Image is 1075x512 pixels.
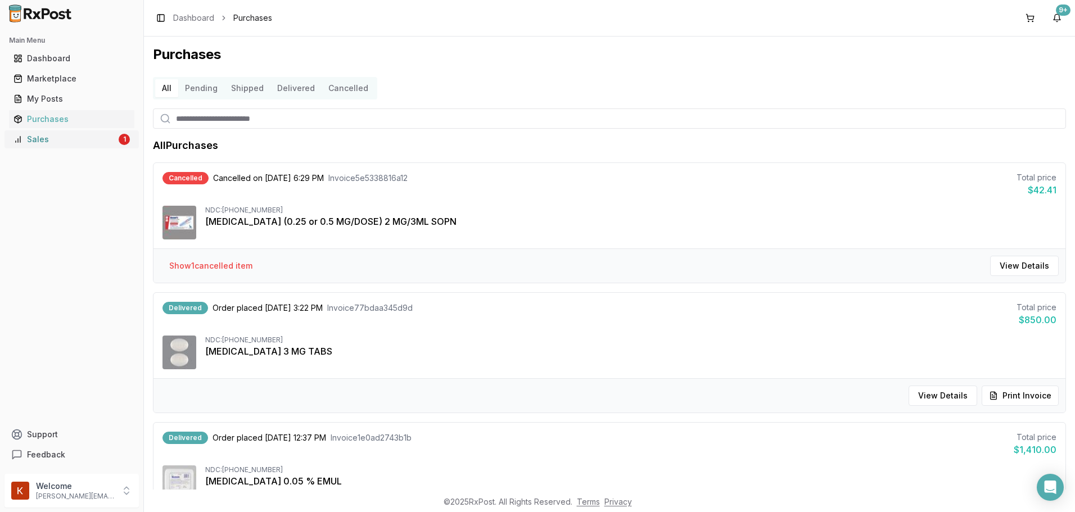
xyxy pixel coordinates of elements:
button: Dashboard [4,49,139,67]
button: Delivered [270,79,322,97]
img: User avatar [11,482,29,500]
span: Feedback [27,449,65,460]
div: Sales [13,134,116,145]
div: Marketplace [13,73,130,84]
span: Invoice 1e0ad2743b1b [331,432,412,443]
div: NDC: [PHONE_NUMBER] [205,336,1056,345]
img: Restasis 0.05 % EMUL [162,465,196,499]
a: Terms [577,497,600,506]
div: Total price [1017,172,1056,183]
div: $42.41 [1017,183,1056,197]
a: Marketplace [9,69,134,89]
button: My Posts [4,90,139,108]
div: Total price [1014,432,1056,443]
nav: breadcrumb [173,12,272,24]
div: Open Intercom Messenger [1037,474,1064,501]
div: [MEDICAL_DATA] 3 MG TABS [205,345,1056,358]
div: $850.00 [1017,313,1056,327]
div: My Posts [13,93,130,105]
button: View Details [990,256,1059,276]
div: 9+ [1056,4,1071,16]
a: Dashboard [9,48,134,69]
a: Privacy [604,497,632,506]
img: Rybelsus 3 MG TABS [162,336,196,369]
p: [PERSON_NAME][EMAIL_ADDRESS][DOMAIN_NAME] [36,492,114,501]
span: Cancelled on [DATE] 6:29 PM [213,173,324,184]
button: Support [4,424,139,445]
div: Purchases [13,114,130,125]
div: Cancelled [162,172,209,184]
h2: Main Menu [9,36,134,45]
div: [MEDICAL_DATA] (0.25 or 0.5 MG/DOSE) 2 MG/3ML SOPN [205,215,1056,228]
button: 9+ [1048,9,1066,27]
button: Marketplace [4,70,139,88]
div: Delivered [162,302,208,314]
div: 1 [119,134,130,145]
div: $1,410.00 [1014,443,1056,456]
div: Delivered [162,432,208,444]
span: Order placed [DATE] 3:22 PM [213,302,323,314]
h1: Purchases [153,46,1066,64]
span: Invoice 77bdaa345d9d [327,302,413,314]
a: Purchases [9,109,134,129]
a: Sales1 [9,129,134,149]
button: View Details [909,386,977,406]
img: RxPost Logo [4,4,76,22]
button: Sales1 [4,130,139,148]
button: Show1cancelled item [160,256,261,276]
button: Pending [178,79,224,97]
span: Purchases [233,12,272,24]
div: NDC: [PHONE_NUMBER] [205,465,1056,474]
button: Shipped [224,79,270,97]
button: Feedback [4,445,139,465]
div: Total price [1017,302,1056,313]
button: Purchases [4,110,139,128]
span: Order placed [DATE] 12:37 PM [213,432,326,443]
div: NDC: [PHONE_NUMBER] [205,206,1056,215]
div: [MEDICAL_DATA] 0.05 % EMUL [205,474,1056,488]
button: Show2more items [205,488,293,508]
button: Print Invoice [982,386,1059,406]
button: All [155,79,178,97]
button: Cancelled [322,79,375,97]
p: Welcome [36,481,114,492]
img: Ozempic (0.25 or 0.5 MG/DOSE) 2 MG/3ML SOPN [162,206,196,239]
a: Dashboard [173,12,214,24]
a: My Posts [9,89,134,109]
div: Dashboard [13,53,130,64]
span: Invoice 5e5338816a12 [328,173,408,184]
h1: All Purchases [153,138,218,153]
